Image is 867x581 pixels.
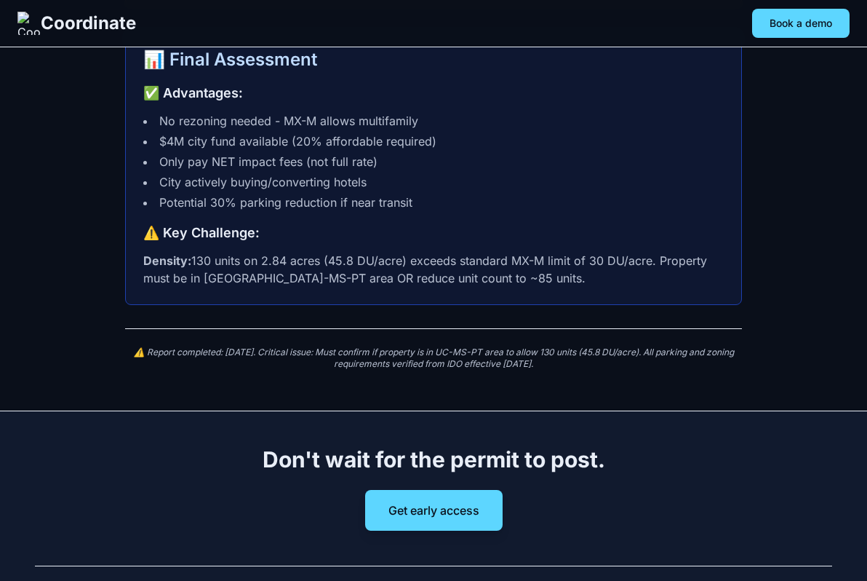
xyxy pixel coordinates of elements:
[143,153,724,170] li: Only pay NET impact fees (not full rate)
[143,252,724,287] p: 130 units on 2.84 acres (45.8 DU/acre) exceeds standard MX-M limit of 30 DU/acre. Property must b...
[125,347,742,370] p: ⚠️ Report completed: [DATE]. Critical issue: Must confirm if property is in UC-MS-PT area to allo...
[41,12,136,35] span: Coordinate
[143,133,724,150] li: $4M city fund available (20% affordable required)
[143,194,724,211] li: Potential 30% parking reduction if near transit
[143,48,724,71] h2: 📊 Final Assessment
[365,490,503,531] button: Get early access
[17,12,136,35] a: Coordinate
[35,446,832,473] h2: Don't wait for the permit to post.
[752,9,850,38] button: Book a demo
[17,12,41,35] img: Coordinate
[143,223,724,243] h3: ⚠️ Key Challenge:
[143,173,724,191] li: City actively buying/converting hotels
[143,253,191,268] strong: Density:
[143,83,724,103] h3: ✅ Advantages:
[143,112,724,130] li: No rezoning needed - MX-M allows multifamily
